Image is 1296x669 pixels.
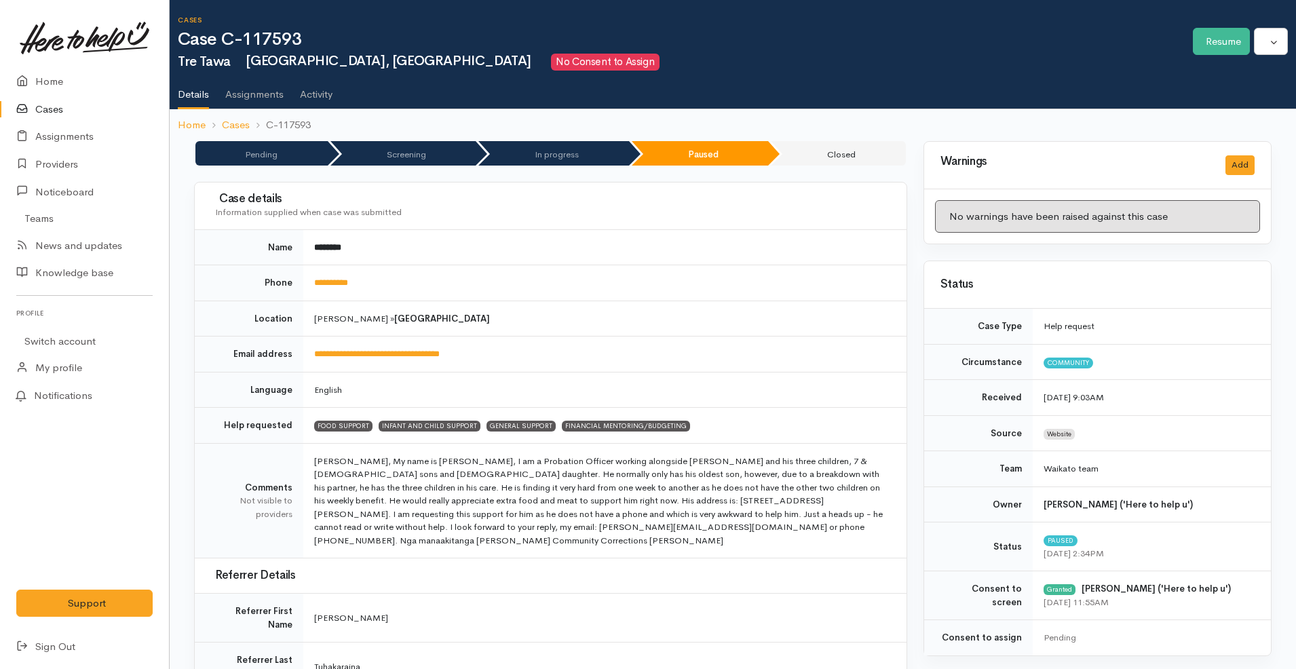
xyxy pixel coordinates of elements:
h2: Tre Tawa [178,54,1193,71]
td: Name [195,230,303,265]
td: Team [924,451,1033,487]
td: Email address [195,337,303,372]
span: INFANT AND CHILD SUPPORT [379,421,480,432]
a: Activity [300,71,332,109]
td: Comments [195,443,303,558]
td: Case Type [924,309,1033,344]
span: GENERAL SUPPORT [487,421,556,432]
a: Home [178,117,206,133]
td: Circumstance [924,344,1033,380]
div: Information supplied when case was submitted [215,206,890,219]
span: Paused [1044,535,1078,546]
td: [PERSON_NAME], My name is [PERSON_NAME], I am a Probation Officer working alongside [PERSON_NAME]... [303,443,907,558]
a: Cases [222,117,250,133]
h3: Case details [215,193,890,206]
li: Closed [771,141,906,166]
h3: Warnings [940,155,1209,168]
b: [GEOGRAPHIC_DATA] [394,313,490,324]
span: Waikato team [1044,463,1099,474]
td: Location [195,301,303,337]
li: Screening [330,141,476,166]
span: FOOD SUPPORT [314,421,373,432]
td: Language [195,372,303,408]
h6: Cases [178,16,1193,24]
h3: Referrer Details [211,569,890,582]
span: Community [1044,358,1093,368]
span: [PERSON_NAME] » [314,313,490,324]
td: Owner [924,486,1033,522]
td: Consent to assign [924,620,1033,655]
li: Pending [195,141,328,166]
div: No warnings have been raised against this case [935,200,1260,233]
td: Status [924,522,1033,571]
span: FINANCIAL MENTORING/BUDGETING [562,421,690,432]
nav: breadcrumb [170,109,1296,141]
li: Paused [632,141,769,166]
h6: Profile [16,304,153,322]
div: [DATE] 2:34PM [1044,547,1255,560]
a: Resume [1193,28,1250,56]
div: Pending [1044,631,1255,645]
span: [PERSON_NAME] [314,612,388,624]
h3: Status [940,278,1255,291]
span: [GEOGRAPHIC_DATA], [GEOGRAPHIC_DATA] [239,52,531,69]
a: Assignments [225,71,284,109]
button: Support [16,590,153,617]
td: Received [924,380,1033,416]
h1: Case C-117593 [178,30,1193,50]
span: Website [1044,429,1075,440]
td: Phone [195,265,303,301]
td: Help requested [195,408,303,444]
span: No Consent to Assign [551,54,660,71]
a: Details [178,71,209,110]
div: [DATE] 11:55AM [1044,596,1255,609]
time: [DATE] 9:03AM [1044,391,1104,403]
td: Referrer First Name [195,594,303,643]
td: Source [924,415,1033,451]
li: C-117593 [250,117,311,133]
td: Help request [1033,309,1271,344]
li: In progress [478,141,629,166]
button: Add [1225,155,1255,175]
td: Consent to screen [924,571,1033,620]
b: [PERSON_NAME] ('Here to help u') [1044,499,1193,510]
div: Granted [1044,584,1075,595]
td: English [303,372,907,408]
b: [PERSON_NAME] ('Here to help u') [1082,583,1231,594]
div: Not visible to providers [211,494,292,520]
